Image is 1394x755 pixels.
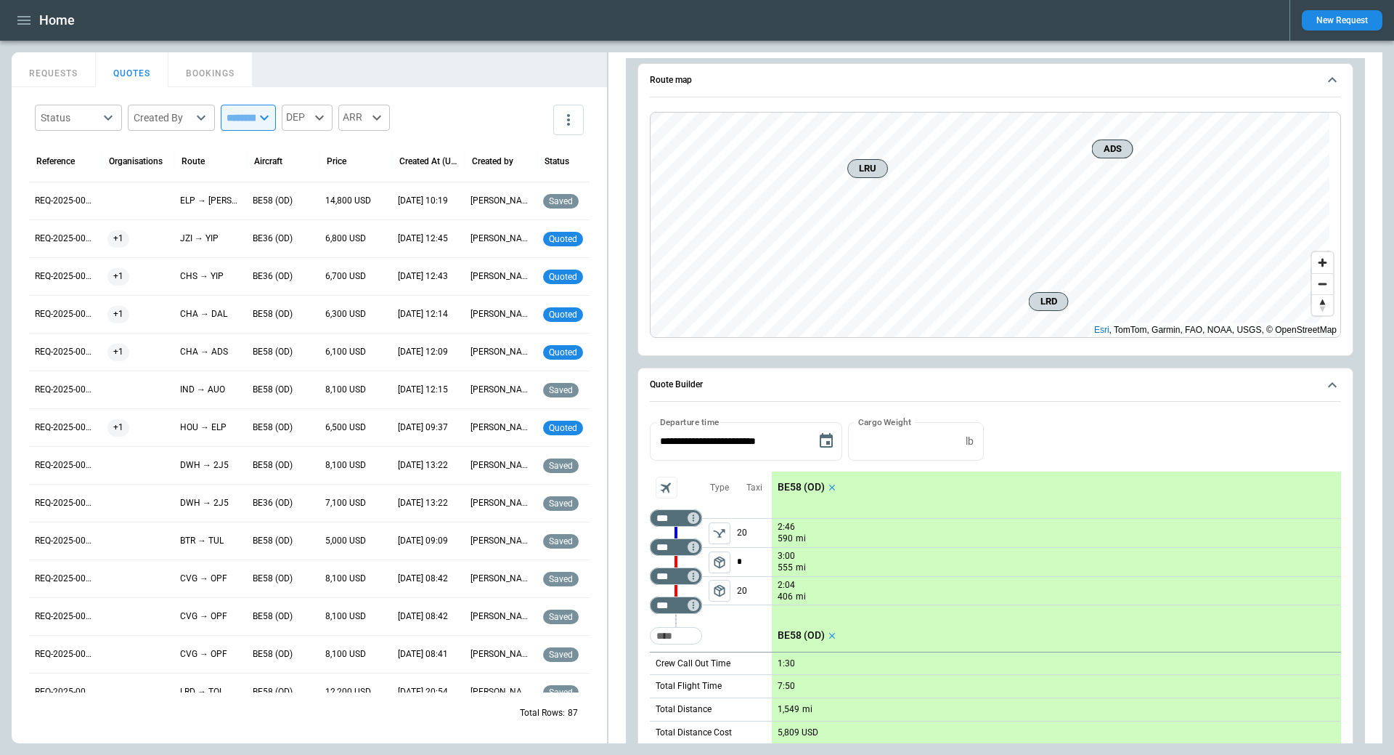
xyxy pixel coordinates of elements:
p: 10/05/2025 12:14 [398,308,459,320]
p: BE58 (OD) [253,648,314,661]
p: 20 [737,519,772,547]
span: quoted [546,347,580,358]
span: +1 [107,220,129,257]
p: [PERSON_NAME] [470,535,531,547]
button: BOOKINGS [168,52,253,87]
div: Quoted [543,220,604,257]
p: BE58 (OD) [253,346,314,358]
button: Reset bearing to north [1312,294,1333,315]
div: Saved [543,371,604,408]
p: 590 [778,533,793,545]
div: Route map [650,112,1341,339]
p: 6,800 USD [325,233,386,245]
p: 1:30 [778,658,795,669]
span: +1 [107,296,129,333]
p: 2:04 [778,580,795,591]
p: 7,100 USD [325,497,386,509]
p: BE58 (OD) [253,573,314,585]
p: BE58 (OD) [253,308,314,320]
p: REQ-2025-000316 [35,421,96,434]
p: BE58 (OD) [253,384,314,396]
p: REQ-2025-000315 [35,459,96,472]
p: REQ-2025-000322 [35,233,96,245]
button: more [553,105,584,135]
div: Saved [543,674,604,711]
span: Aircraft selection [656,477,677,498]
p: REQ-2025-000312 [35,573,96,585]
div: Status [545,156,569,166]
p: 09/26/2025 08:41 [398,648,459,661]
p: REQ-2025-000314 [35,535,96,547]
p: CVG → OPF [180,610,241,623]
p: BE36 (OD) [253,497,314,509]
button: Zoom out [1312,273,1333,294]
p: BE58 (OD) [253,535,314,547]
div: Created At (UTC-05:00) [399,156,457,166]
p: BTR → TUL [180,535,241,547]
span: package_2 [712,584,727,598]
p: BE58 (OD) [778,629,825,642]
p: [PERSON_NAME] [470,384,531,396]
span: saved [546,612,576,622]
p: BE36 (OD) [253,270,314,283]
p: 10/03/2025 12:15 [398,384,459,396]
p: 555 [778,562,793,574]
button: Quote Builder [650,368,1341,402]
p: 6,700 USD [325,270,386,283]
p: REQ-2025-000323 [35,195,96,207]
div: Quoted [543,409,604,446]
p: CHS → YIP [180,270,241,283]
p: 6,500 USD [325,421,386,434]
span: +1 [107,409,129,446]
button: Zoom in [1312,252,1333,273]
p: mi [802,703,812,716]
label: Cargo Weight [858,416,911,428]
span: saved [546,461,576,471]
p: BE58 (OD) [253,195,314,207]
span: saved [546,574,576,584]
span: quoted [546,272,580,282]
span: quoted [546,234,580,244]
button: left aligned [709,522,730,544]
div: Price [327,156,346,166]
div: Quoted [543,334,604,371]
a: Esri [1094,325,1109,335]
span: package_2 [712,555,727,570]
p: REQ-2025-000312 [35,610,96,623]
p: 10/03/2025 09:37 [398,421,459,434]
p: [PERSON_NAME] [470,308,531,320]
button: REQUESTS [12,52,96,87]
p: 8,100 USD [325,573,386,585]
p: CVG → OPF [180,573,241,585]
div: Saved [543,447,604,484]
div: , TomTom, Garmin, FAO, NOAA, USGS, © OpenStreetMap [1094,323,1337,337]
div: Saved [543,485,604,522]
p: [PERSON_NAME] [470,346,531,358]
p: REQ-2025-000322 [35,270,96,283]
p: [PERSON_NAME] [470,233,531,245]
p: 5,000 USD [325,535,386,547]
button: Route map [650,64,1341,97]
p: JZI → YIP [180,233,241,245]
p: 7:50 [778,681,795,692]
p: 09/28/2025 13:22 [398,497,459,509]
p: 6,300 USD [325,308,386,320]
span: +1 [107,258,129,295]
button: Choose date, selected date is Oct 9, 2025 [812,427,841,456]
button: left aligned [709,580,730,602]
p: Taxi [746,482,762,494]
p: 14,800 USD [325,195,386,207]
span: quoted [546,423,580,433]
p: BE58 (OD) [778,481,825,493]
label: Departure time [660,416,720,428]
p: Type [710,482,729,494]
div: Saved [543,522,604,560]
div: Quoted [543,258,604,295]
p: 10/05/2025 12:43 [398,270,459,283]
p: 8,100 USD [325,648,386,661]
canvas: Map [651,113,1329,338]
p: [PERSON_NAME] [470,648,531,661]
div: Status [41,110,99,125]
p: lb [966,435,974,448]
div: Too short [650,597,702,614]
